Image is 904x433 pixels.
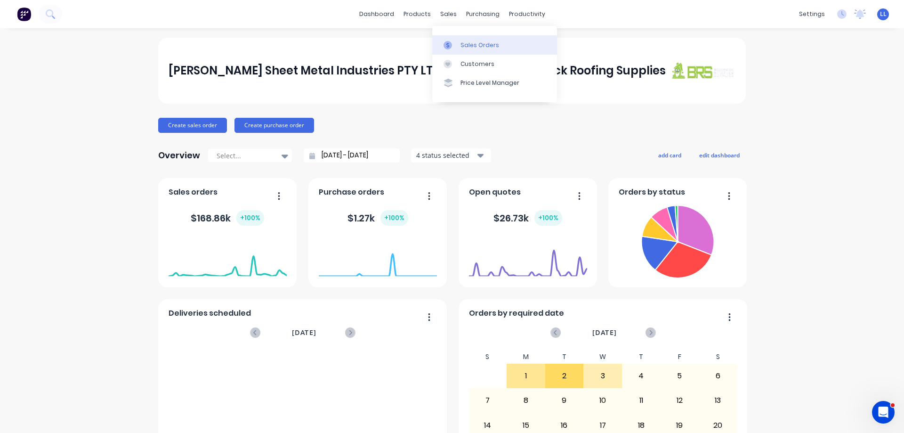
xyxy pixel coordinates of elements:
div: 13 [699,389,737,412]
span: [DATE] [292,327,316,338]
div: + 100 % [236,210,264,226]
button: add card [652,149,687,161]
div: + 100 % [380,210,408,226]
div: [PERSON_NAME] Sheet Metal Industries PTY LTD trading as Brunswick Roofing Supplies [169,61,666,80]
div: S [699,350,737,364]
div: products [399,7,436,21]
div: purchasing [461,7,504,21]
div: 10 [584,389,621,412]
img: Factory [17,7,31,21]
img: J A Sheet Metal Industries PTY LTD trading as Brunswick Roofing Supplies [670,62,735,79]
a: Price Level Manager [432,74,557,92]
div: 11 [622,389,660,412]
div: W [583,350,622,364]
div: 9 [546,389,583,412]
div: productivity [504,7,550,21]
div: Sales Orders [460,41,499,49]
button: Create purchase order [234,118,314,133]
div: 4 [622,364,660,388]
div: 7 [469,389,507,412]
span: LL [880,10,887,18]
div: 1 [507,364,545,388]
div: T [622,350,661,364]
div: settings [794,7,830,21]
a: Sales Orders [432,35,557,54]
div: 2 [546,364,583,388]
div: sales [436,7,461,21]
div: 12 [661,389,698,412]
div: $ 1.27k [347,210,408,226]
button: 4 status selected [411,148,491,163]
span: Purchase orders [319,187,384,198]
div: Customers [460,60,494,68]
div: 8 [507,389,545,412]
span: Open quotes [469,187,521,198]
div: T [545,350,584,364]
div: Overview [158,146,200,165]
div: 4 status selected [416,150,476,160]
iframe: Intercom live chat [872,401,895,424]
div: $ 26.73k [493,210,562,226]
a: Customers [432,55,557,74]
span: Sales orders [169,187,218,198]
span: Orders by status [619,187,685,198]
div: + 100 % [534,210,562,226]
span: [DATE] [592,327,617,338]
div: S [468,350,507,364]
div: 6 [699,364,737,388]
div: F [660,350,699,364]
button: Create sales order [158,118,227,133]
div: 3 [584,364,621,388]
div: 5 [661,364,698,388]
div: $ 168.86k [191,210,264,226]
div: Price Level Manager [460,79,519,87]
a: dashboard [355,7,399,21]
span: Deliveries scheduled [169,308,251,319]
button: edit dashboard [693,149,746,161]
div: M [507,350,545,364]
